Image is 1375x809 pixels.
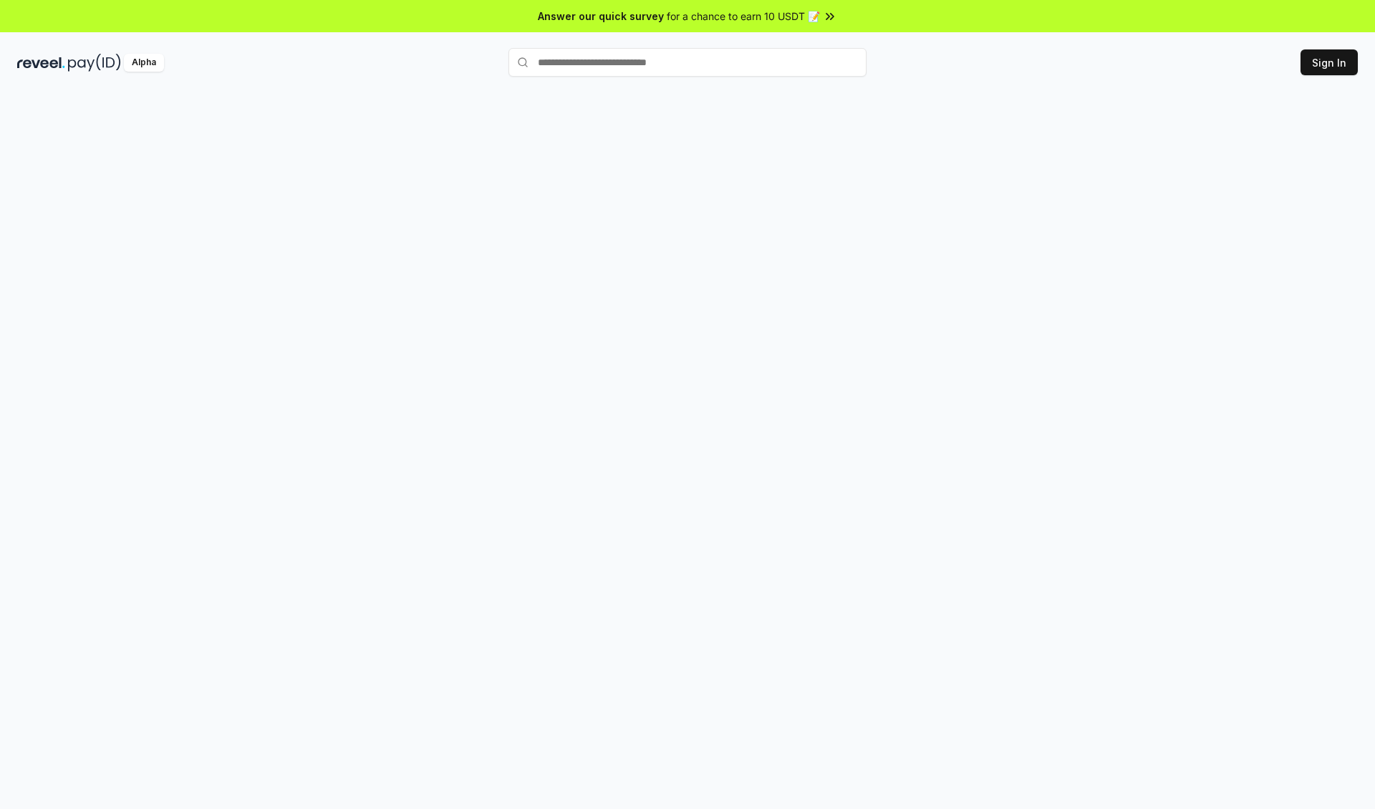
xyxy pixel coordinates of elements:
span: Answer our quick survey [538,9,664,24]
button: Sign In [1301,49,1358,75]
span: for a chance to earn 10 USDT 📝 [667,9,820,24]
img: reveel_dark [17,54,65,72]
div: Alpha [124,54,164,72]
img: pay_id [68,54,121,72]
